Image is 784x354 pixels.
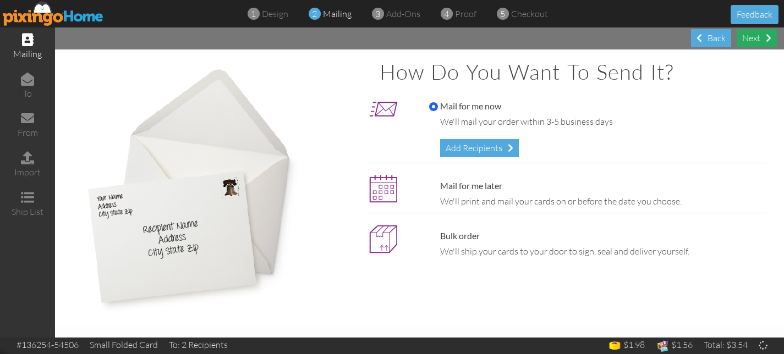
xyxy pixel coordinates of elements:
[429,232,438,241] input: Bulk order
[182,339,228,350] span: 2 Recipients
[3,1,104,26] img: pixingo logo
[380,60,765,84] h1: How do you want to send it?
[656,339,670,353] img: expense-icon.png
[11,338,84,352] td: #136254-54506
[74,60,303,316] img: mail-cards.jpg
[429,180,502,192] label: Mail for me later
[375,8,380,20] span: 3
[440,139,519,157] div: Add Recipients
[369,174,398,203] img: maillater.png
[429,182,438,191] input: Mail for me later
[429,100,501,113] label: Mail for me now
[440,115,759,128] div: We'll mail your order within 3-5 business days
[312,8,317,20] span: 2
[500,8,505,20] span: 5
[323,8,352,19] span: mailing
[386,8,420,19] span: add-ons
[169,339,180,350] span: To:
[251,8,256,20] span: 1
[440,195,759,208] div: We'll print and mail your cards on or before the date you choose.
[602,338,650,354] td: $1.98
[731,5,778,24] button: Feedback
[440,245,759,258] div: We'll ship your cards to your door to sign, seal and deliver yourself.
[429,230,480,242] label: Bulk order
[650,338,698,354] td: $1.56
[84,338,163,352] td: Small Folded Card
[608,339,622,353] img: points-icon.png
[691,29,731,47] div: Back
[455,8,476,19] span: proof
[262,8,288,19] span: design
[737,29,777,47] div: Next
[704,339,748,351] div: Total: $3.54
[511,8,548,19] span: checkout
[429,102,438,111] input: Mail for me now
[444,8,449,20] span: 4
[369,95,398,124] img: mailnow_icon.png
[369,224,398,253] img: bulk_icon-5.png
